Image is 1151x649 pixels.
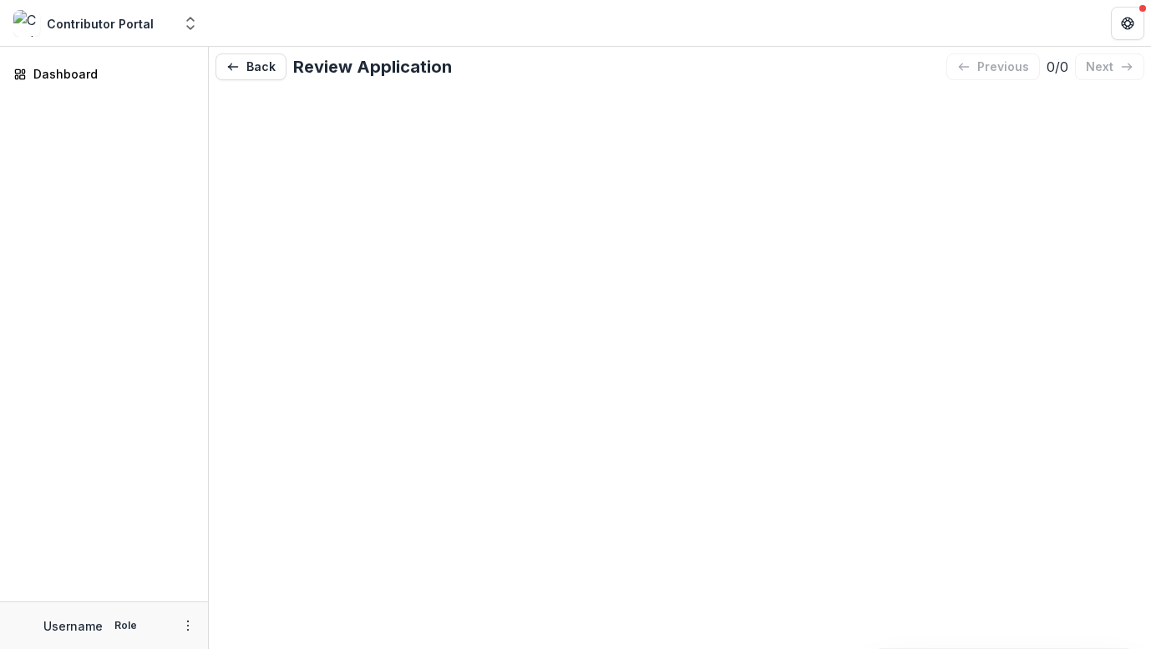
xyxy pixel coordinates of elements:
[1075,53,1144,80] button: next
[109,618,142,633] p: Role
[47,15,154,33] div: Contributor Portal
[13,10,40,37] img: Contributor Portal
[1086,60,1113,74] p: next
[1047,57,1068,77] p: 0 / 0
[178,616,198,636] button: More
[293,57,452,77] h2: Review Application
[977,60,1029,74] p: previous
[179,7,202,40] button: Open entity switcher
[946,53,1040,80] button: previous
[33,65,188,83] div: Dashboard
[43,617,103,635] p: Username
[7,60,201,88] a: Dashboard
[215,53,286,80] button: Back
[1111,7,1144,40] button: Get Help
